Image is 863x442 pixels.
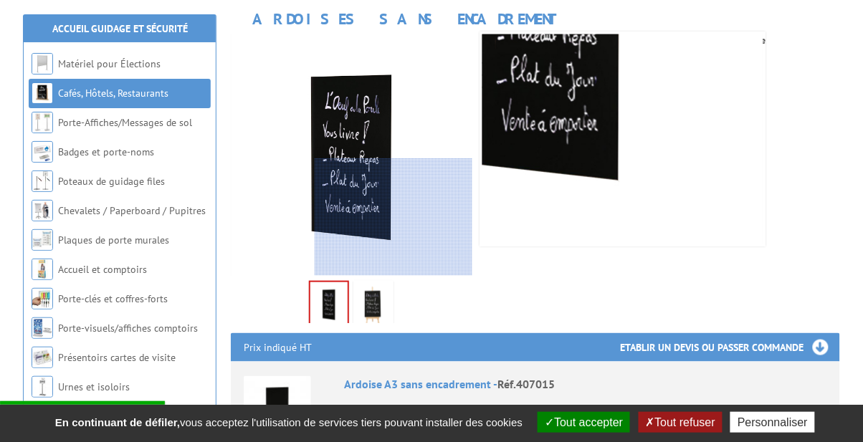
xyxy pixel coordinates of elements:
img: Badges et porte-noms [32,141,53,163]
a: Accueil et comptoirs [58,263,147,276]
div: Ardoise A3 sans encadrement - [344,376,827,393]
span: vous acceptez l'utilisation de services tiers pouvant installer des cookies [48,416,530,428]
a: Porte-Affiches/Messages de sol [58,116,192,129]
img: Urnes et isoloirs [32,376,53,398]
img: Porte-clés et coffres-forts [32,288,53,309]
p: Prix indiqué HT [244,333,312,362]
strong: En continuant de défiler, [55,416,180,428]
img: Présentoirs cartes de visite [32,347,53,368]
img: Chevalets / Paperboard / Pupitres [32,200,53,221]
a: Poteaux de guidage files [58,175,165,188]
img: Matériel pour Élections [32,53,53,75]
a: Badges et porte-noms [58,145,154,158]
img: Porte-visuels/affiches comptoirs [32,317,53,339]
a: Porte-clés et coffres-forts [58,292,168,305]
img: Plaques de porte murales [32,229,53,251]
img: 407014_ardoises_sans_encadrement_ecriture.jpg [310,282,348,327]
a: Urnes et isoloirs [58,380,130,393]
img: Cafés, Hôtels, Restaurants [32,82,53,104]
img: Porte-Affiches/Messages de sol [32,112,53,133]
a: Porte-visuels/affiches comptoirs [58,322,198,335]
a: Présentoirs cartes de visite [58,351,176,364]
button: Tout refuser [639,412,723,433]
img: Poteaux de guidage files [32,170,53,192]
span: Réf.407015 [497,377,555,391]
h3: Etablir un devis ou passer commande [621,333,840,362]
button: Tout accepter [538,412,630,433]
a: Plaques de porte murales [58,234,169,246]
img: 407014_407015_ardoise_support.jpg [356,284,391,328]
a: Matériel pour Élections [58,57,161,70]
button: Personnaliser (fenêtre modale) [730,412,815,433]
a: Cafés, Hôtels, Restaurants [58,87,168,100]
a: Accueil Guidage et Sécurité [52,22,188,35]
a: Chevalets / Paperboard / Pupitres [58,204,206,217]
img: Accueil et comptoirs [32,259,53,280]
